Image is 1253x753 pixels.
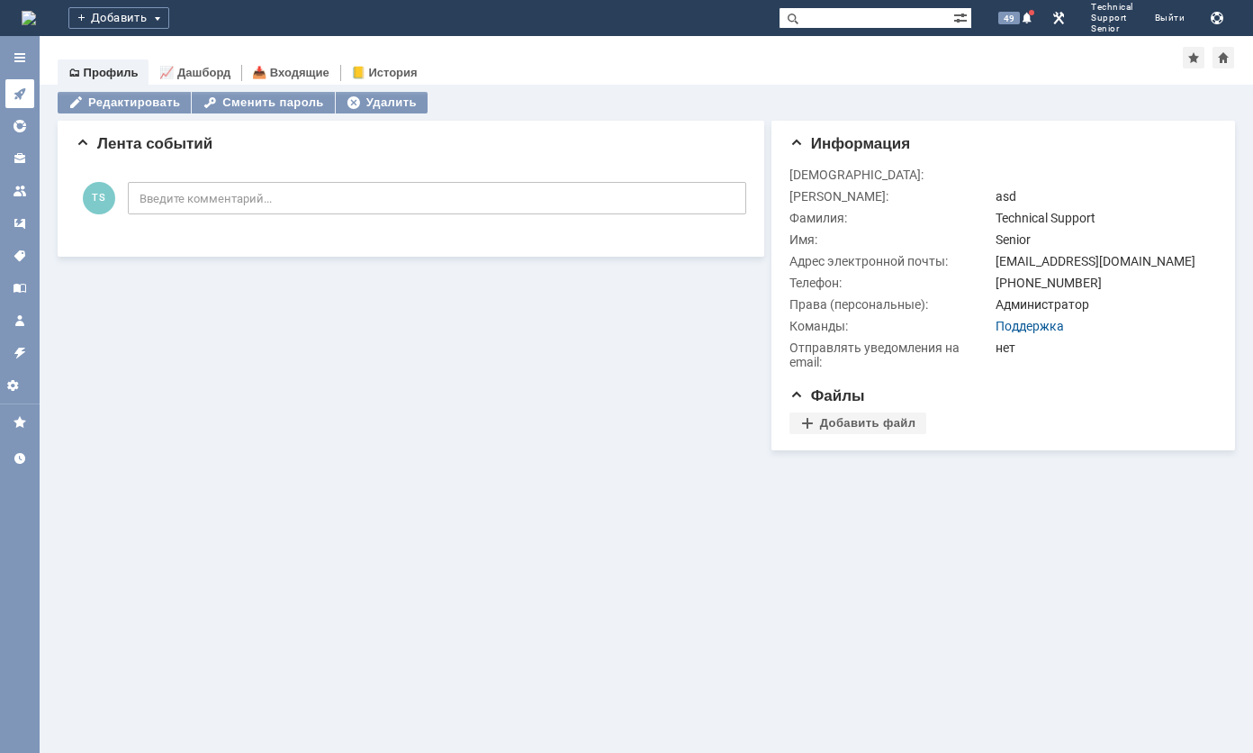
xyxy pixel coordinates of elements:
a: 📒 История [351,66,418,79]
a: Правила автоматизации [5,339,34,367]
a: 🗂 Профиль [68,66,138,79]
div: Команды: [789,319,992,333]
div: Senior [996,232,1209,247]
div: [PERSON_NAME]: [789,189,992,204]
div: Добавить в избранное [1183,47,1204,68]
div: [DEMOGRAPHIC_DATA]: [789,168,992,182]
div: asd [996,189,1209,204]
a: Команды и агенты [5,177,34,205]
a: Перейти в интерфейс администратора [1048,7,1069,29]
div: Отправлять уведомления на email: [789,340,992,369]
span: Файлы [789,387,865,404]
div: Имя: [789,232,992,247]
div: [PHONE_NUMBER] [996,276,1209,290]
span: Support [1091,13,1133,23]
div: нет [996,340,1209,355]
a: Общая аналитика [5,112,34,141]
span: TS [83,182,115,214]
div: [EMAIL_ADDRESS][DOMAIN_NAME] [996,254,1209,268]
span: Расширенный поиск [953,8,971,25]
div: Фамилия: [789,211,992,225]
div: Права (персональные): [789,297,992,312]
span: 49 [998,12,1020,24]
span: Senior [1091,23,1133,34]
a: 📥 Входящие [252,66,329,79]
a: Теги [5,241,34,270]
a: База знаний [5,274,34,303]
a: Шаблоны комментариев [5,209,34,238]
div: Телефон: [789,276,992,290]
span: Информация [789,135,910,152]
a: Перейти на домашнюю страницу [22,11,36,25]
a: Мой профиль [5,306,34,335]
a: Поддержка [996,319,1064,333]
a: 📈 Дашборд [159,66,230,79]
div: Сделать домашней страницей [1212,47,1234,68]
span: Настройки [5,378,34,393]
span: Лента событий [76,135,212,152]
span: Technical [1091,2,1133,13]
img: logo [22,11,36,25]
a: Клиенты [5,144,34,173]
a: Активности [5,79,34,108]
div: Technical Support [996,211,1209,225]
div: Добавить [68,7,169,29]
a: Настройки [5,371,34,400]
button: Сохранить лог [1206,7,1228,29]
div: Адрес электронной почты: [789,254,992,268]
div: Администратор [996,297,1209,312]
